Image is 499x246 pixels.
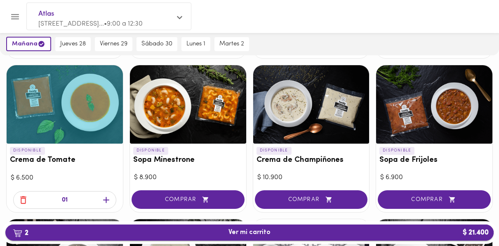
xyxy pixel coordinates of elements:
h3: Crema de Champiñones [257,156,366,165]
span: COMPRAR [142,196,234,203]
div: $ 10.900 [257,173,365,182]
span: COMPRAR [265,196,358,203]
span: martes 2 [219,40,244,48]
div: $ 6.500 [11,173,119,183]
span: viernes 29 [100,40,127,48]
button: mañana [6,37,51,51]
div: $ 8.900 [134,173,242,182]
p: DISPONIBLE [133,147,168,154]
img: cart.png [13,229,22,237]
span: sábado 30 [141,40,172,48]
p: 01 [62,196,68,205]
button: 2Ver mi carrito$ 21.400 [5,225,494,241]
button: COMPRAR [255,190,368,209]
button: viernes 29 [95,37,132,51]
button: Menu [5,7,25,27]
p: DISPONIBLE [379,147,414,154]
button: lunes 1 [181,37,210,51]
div: Sopa de Frijoles [376,65,492,144]
b: 2 [8,227,33,238]
div: $ 6.900 [380,173,488,182]
p: DISPONIBLE [10,147,45,154]
p: DISPONIBLE [257,147,292,154]
div: Crema de Tomate [7,65,123,144]
span: COMPRAR [388,196,480,203]
h3: Sopa Minestrone [133,156,243,165]
span: [STREET_ADDRESS]... • 9:00 a 12:30 [38,21,143,27]
span: mañana [12,40,45,48]
span: jueves 28 [60,40,86,48]
button: COMPRAR [378,190,491,209]
button: jueves 28 [55,37,91,51]
span: Atlas [38,9,171,19]
button: COMPRAR [132,190,245,209]
iframe: Messagebird Livechat Widget [451,198,491,238]
div: Sopa Minestrone [130,65,246,144]
span: lunes 1 [186,40,205,48]
button: sábado 30 [137,37,177,51]
button: martes 2 [214,37,249,51]
span: Ver mi carrito [228,229,271,237]
h3: Sopa de Frijoles [379,156,489,165]
h3: Crema de Tomate [10,156,120,165]
div: Crema de Champiñones [253,65,370,144]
